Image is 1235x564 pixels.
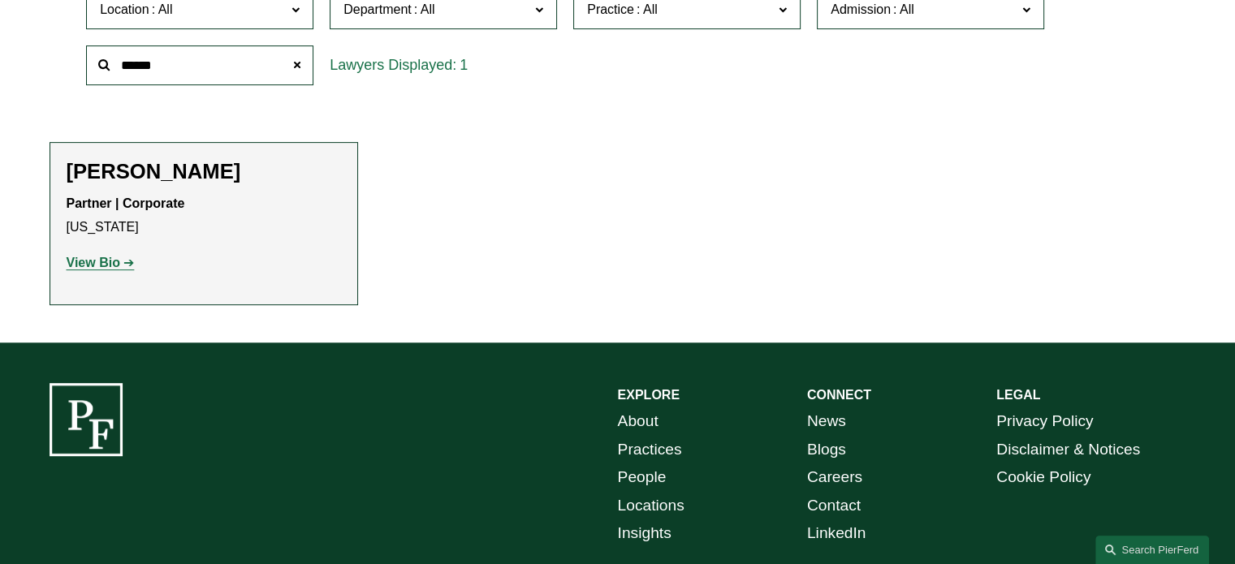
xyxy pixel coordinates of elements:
a: News [807,407,846,436]
a: LinkedIn [807,519,866,548]
a: About [618,407,659,436]
a: View Bio [67,256,135,269]
a: Locations [618,492,684,520]
a: Disclaimer & Notices [996,436,1140,464]
span: 1 [460,57,468,73]
a: Practices [618,436,682,464]
p: [US_STATE] [67,192,341,239]
a: Contact [807,492,861,520]
strong: CONNECT [807,388,871,402]
a: Privacy Policy [996,407,1093,436]
h2: [PERSON_NAME] [67,159,341,184]
a: Insights [618,519,671,548]
a: Blogs [807,436,846,464]
strong: Partner | Corporate [67,196,185,210]
a: Search this site [1095,536,1209,564]
strong: LEGAL [996,388,1040,402]
span: Practice [587,2,634,16]
strong: View Bio [67,256,120,269]
a: People [618,463,667,492]
span: Department [343,2,412,16]
strong: EXPLORE [618,388,680,402]
a: Cookie Policy [996,463,1090,492]
span: Admission [831,2,891,16]
a: Careers [807,463,862,492]
span: Location [100,2,149,16]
